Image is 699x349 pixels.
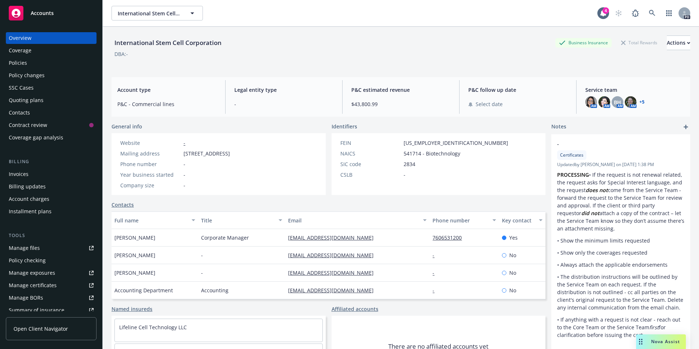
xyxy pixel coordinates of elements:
div: Policy changes [9,70,45,81]
span: 2834 [404,160,415,168]
strong: PROCESSING [557,171,589,178]
div: Quoting plans [9,94,44,106]
a: Manage exposures [6,267,97,279]
div: Tools [6,232,97,239]
span: $43,800.99 [351,100,450,108]
div: FEIN [340,139,401,147]
div: Total Rewards [617,38,661,47]
button: Key contact [499,211,545,229]
span: Accounting Department [114,286,173,294]
span: P&C - Commercial lines [117,100,216,108]
a: [EMAIL_ADDRESS][DOMAIN_NAME] [288,287,379,294]
img: photo [598,96,610,108]
div: Key contact [502,217,534,224]
a: Quoting plans [6,94,97,106]
div: Year business started [120,171,181,179]
span: Identifiers [332,123,357,130]
span: - [557,140,665,148]
span: Notes [551,123,566,131]
span: BH [614,98,621,106]
a: - [432,269,440,276]
a: Report a Bug [628,6,643,20]
a: Contacts [112,201,134,209]
div: Manage exposures [9,267,55,279]
a: [EMAIL_ADDRESS][DOMAIN_NAME] [288,252,379,259]
div: -CertificatesUpdatedby [PERSON_NAME] on [DATE] 1:38 PMPROCESSING• If the request is not renewal r... [551,134,690,345]
div: Policy checking [9,255,46,266]
div: Manage certificates [9,279,57,291]
a: +5 [639,100,645,104]
a: 7606531200 [432,234,468,241]
p: • Show the minimum limits requested [557,237,684,244]
a: Policies [6,57,97,69]
div: Coverage gap analysis [9,132,63,143]
div: Email [288,217,419,224]
a: Invoices [6,168,97,180]
button: Actions [667,35,690,50]
a: add [681,123,690,131]
button: Title [198,211,285,229]
div: Billing [6,158,97,165]
a: Overview [6,32,97,44]
span: 541714 - Biotechnology [404,150,460,157]
span: General info [112,123,142,130]
a: Affiliated accounts [332,305,378,313]
span: Legal entity type [234,86,333,94]
div: Title [201,217,274,224]
a: Manage certificates [6,279,97,291]
span: Account type [117,86,216,94]
a: [EMAIL_ADDRESS][DOMAIN_NAME] [288,234,379,241]
span: Open Client Navigator [14,325,68,333]
span: No [509,286,516,294]
a: Lifeline Cell Technology LLC [119,324,187,331]
a: [EMAIL_ADDRESS][DOMAIN_NAME] [288,269,379,276]
a: Account charges [6,193,97,205]
a: SSC Cases [6,82,97,94]
a: Coverage gap analysis [6,132,97,143]
a: Named insureds [112,305,152,313]
button: Phone number [430,211,499,229]
div: NAICS [340,150,401,157]
em: does not [586,187,608,194]
a: Manage BORs [6,292,97,304]
a: Search [645,6,660,20]
img: photo [625,96,636,108]
span: Accounts [31,10,54,16]
span: - [184,171,185,179]
span: - [184,160,185,168]
div: Business Insurance [555,38,612,47]
p: • Always attach the applicable endorsements [557,261,684,269]
div: Invoices [9,168,29,180]
div: Website [120,139,181,147]
div: Company size [120,181,181,189]
div: 4 [602,7,609,14]
div: Contract review [9,119,47,131]
em: first [649,324,659,331]
span: Service team [585,86,684,94]
div: Contacts [9,107,30,119]
span: No [509,251,516,259]
span: Select date [476,100,503,108]
span: Corporate Manager [201,234,249,241]
div: Billing updates [9,181,46,192]
div: Drag to move [636,334,645,349]
a: Summary of insurance [6,304,97,316]
span: P&C follow up date [468,86,567,94]
div: Manage files [9,242,40,254]
p: • If anything with a request is not clear - reach out to the Core Team or the Service Team for cl... [557,316,684,339]
div: SIC code [340,160,401,168]
div: Full name [114,217,187,224]
a: - [432,287,440,294]
span: No [509,269,516,277]
a: Coverage [6,45,97,56]
div: Mailing address [120,150,181,157]
p: • Show only the coverages requested [557,249,684,256]
a: - [432,252,440,259]
a: Accounts [6,3,97,23]
div: CSLB [340,171,401,179]
div: Installment plans [9,206,52,217]
div: Policies [9,57,27,69]
span: Nova Assist [651,338,680,345]
span: Updated by [PERSON_NAME] on [DATE] 1:38 PM [557,161,684,168]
